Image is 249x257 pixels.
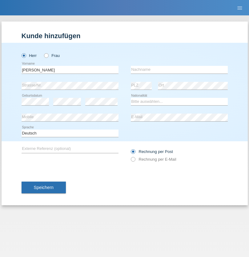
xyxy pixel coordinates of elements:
[44,53,60,58] label: Frau
[131,157,135,165] input: Rechnung per E-Mail
[34,185,54,190] span: Speichern
[237,5,243,11] i: menu
[22,53,37,58] label: Herr
[131,157,176,162] label: Rechnung per E-Mail
[234,6,246,10] a: menu
[44,53,48,57] input: Frau
[131,149,135,157] input: Rechnung per Post
[22,32,228,40] h1: Kunde hinzufügen
[22,182,66,193] button: Speichern
[131,149,173,154] label: Rechnung per Post
[22,53,26,57] input: Herr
